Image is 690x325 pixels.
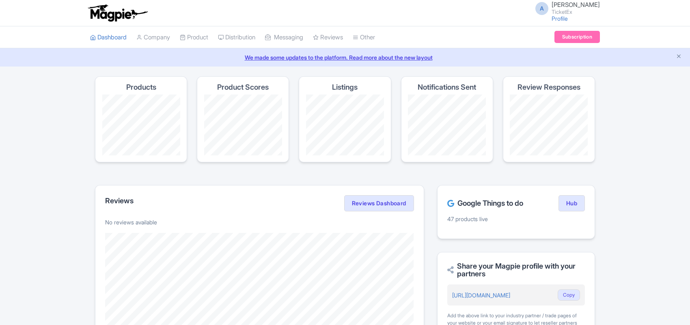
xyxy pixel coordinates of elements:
[558,195,585,211] a: Hub
[217,83,269,91] h4: Product Scores
[180,26,208,49] a: Product
[517,83,580,91] h4: Review Responses
[265,26,303,49] a: Messaging
[552,1,600,9] span: [PERSON_NAME]
[554,31,600,43] a: Subscription
[558,289,580,301] button: Copy
[447,262,585,278] h2: Share your Magpie profile with your partners
[552,9,600,15] small: TicketEx
[418,83,476,91] h4: Notifications Sent
[218,26,255,49] a: Distribution
[447,215,585,223] p: 47 products live
[332,83,358,91] h4: Listings
[676,52,682,62] button: Close announcement
[353,26,375,49] a: Other
[535,2,548,15] span: A
[86,4,149,22] img: logo-ab69f6fb50320c5b225c76a69d11143b.png
[5,53,685,62] a: We made some updates to the platform. Read more about the new layout
[452,292,510,299] a: [URL][DOMAIN_NAME]
[552,15,568,22] a: Profile
[530,2,600,15] a: A [PERSON_NAME] TicketEx
[447,199,523,207] h2: Google Things to do
[136,26,170,49] a: Company
[105,218,414,226] p: No reviews available
[90,26,127,49] a: Dashboard
[105,197,134,205] h2: Reviews
[313,26,343,49] a: Reviews
[126,83,156,91] h4: Products
[344,195,414,211] a: Reviews Dashboard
